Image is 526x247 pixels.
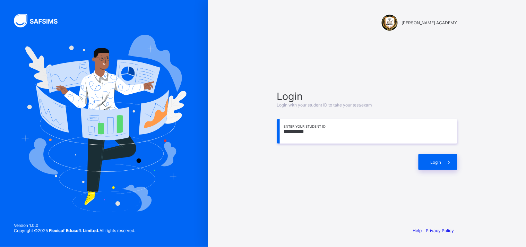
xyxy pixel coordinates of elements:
a: Help [413,228,422,233]
strong: Flexisaf Edusoft Limited. [49,228,100,233]
span: Login with your student ID to take your test/exam [277,102,372,108]
span: Login [277,90,457,102]
img: Hero Image [21,35,187,212]
span: Copyright © 2025 All rights reserved. [14,228,135,233]
span: Login [431,160,441,165]
span: Version 1.0.0 [14,223,135,228]
img: SAFSIMS Logo [14,14,66,27]
a: Privacy Policy [426,228,454,233]
span: [PERSON_NAME] ACADEMY [402,20,457,25]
